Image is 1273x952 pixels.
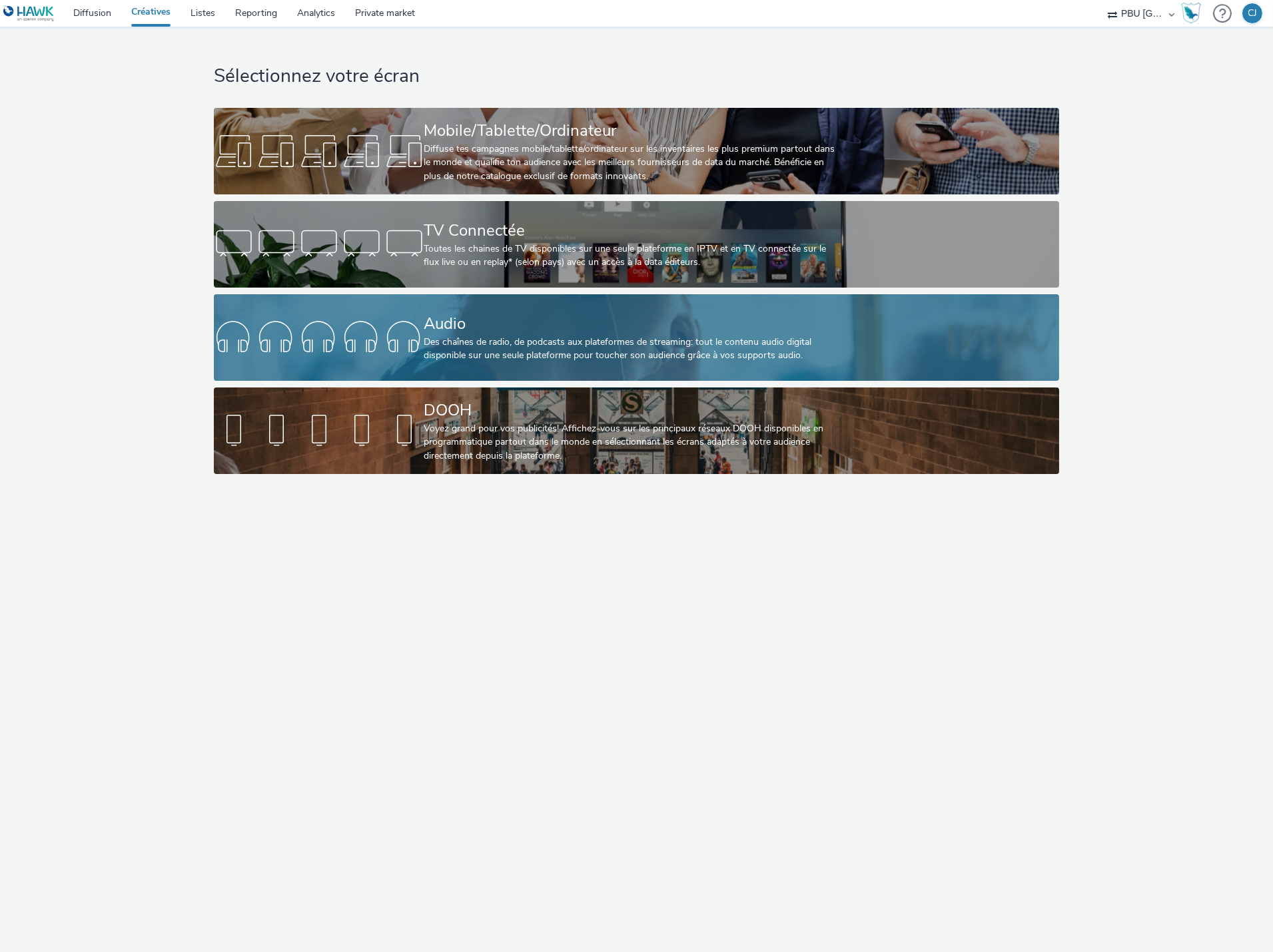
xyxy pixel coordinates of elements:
a: Hawk Academy [1181,3,1206,24]
div: TV Connectée [424,219,844,242]
div: Des chaînes de radio, de podcasts aux plateformes de streaming: tout le contenu audio digital dis... [424,336,844,363]
a: AudioDes chaînes de radio, de podcasts aux plateformes de streaming: tout le contenu audio digita... [214,294,1059,381]
div: Diffuse tes campagnes mobile/tablette/ordinateur sur les inventaires les plus premium partout dan... [424,142,844,183]
a: TV ConnectéeToutes les chaines de TV disponibles sur une seule plateforme en IPTV et en TV connec... [214,201,1059,288]
img: undefined Logo [3,5,55,22]
div: Audio [424,312,844,336]
div: Toutes les chaines de TV disponibles sur une seule plateforme en IPTV et en TV connectée sur le f... [424,242,844,270]
a: DOOHVoyez grand pour vos publicités! Affichez-vous sur les principaux réseaux DOOH disponibles en... [214,387,1059,474]
h1: Sélectionnez votre écran [214,64,1059,89]
img: Hawk Academy [1181,3,1201,24]
div: Mobile/Tablette/Ordinateur [424,119,844,142]
div: CJ [1248,3,1257,23]
a: Mobile/Tablette/OrdinateurDiffuse tes campagnes mobile/tablette/ordinateur sur les inventaires le... [214,108,1059,194]
div: Voyez grand pour vos publicités! Affichez-vous sur les principaux réseaux DOOH disponibles en pro... [424,422,844,463]
div: DOOH [424,399,844,422]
